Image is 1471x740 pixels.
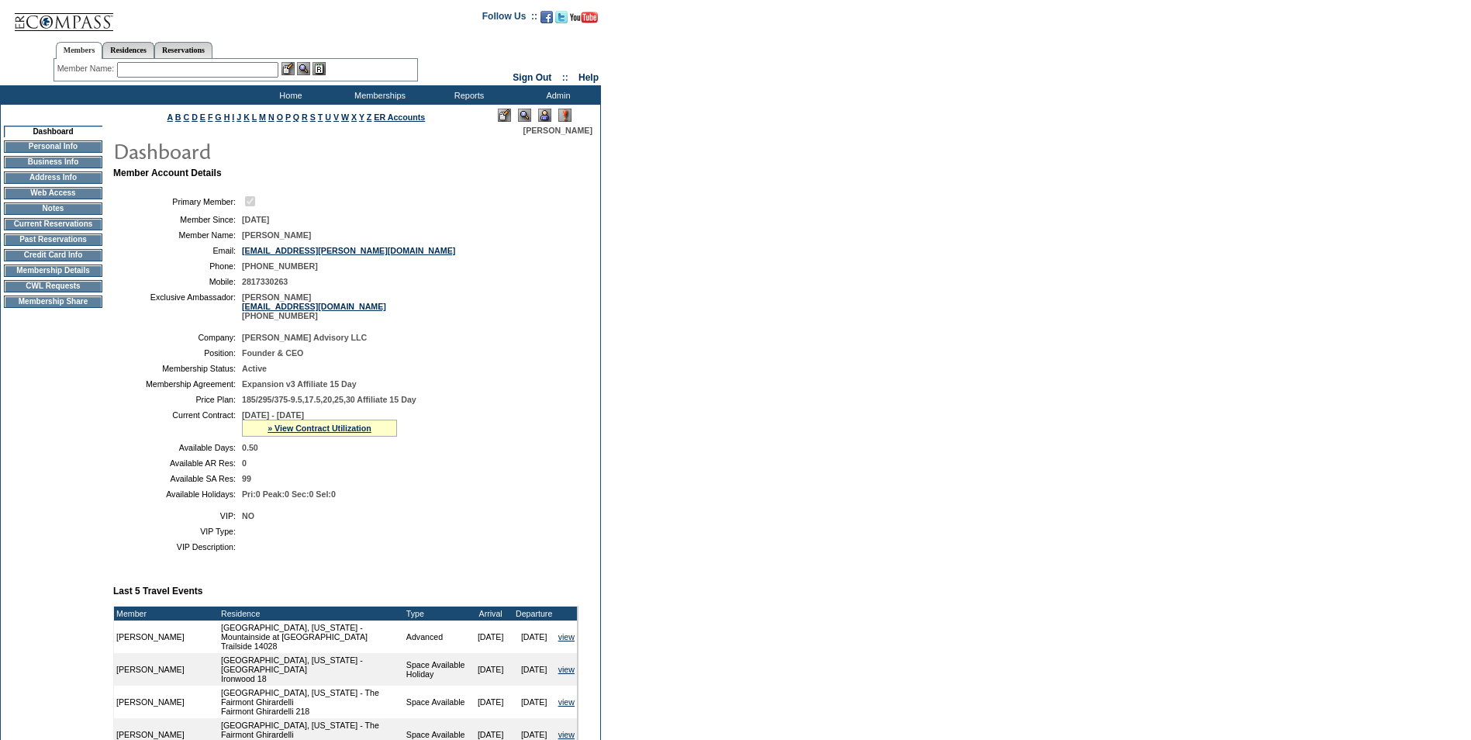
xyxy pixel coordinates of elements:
[4,140,102,153] td: Personal Info
[224,112,230,122] a: H
[562,72,568,83] span: ::
[113,586,202,596] b: Last 5 Travel Events
[302,112,308,122] a: R
[4,126,102,137] td: Dashboard
[242,511,254,520] span: NO
[119,542,236,552] td: VIP Description:
[351,112,357,122] a: X
[57,62,117,75] div: Member Name:
[175,112,181,122] a: B
[215,112,221,122] a: G
[252,112,257,122] a: L
[242,292,386,320] span: [PERSON_NAME] [PHONE_NUMBER]
[119,458,236,468] td: Available AR Res:
[119,395,236,404] td: Price Plan:
[482,9,537,28] td: Follow Us ::
[200,112,205,122] a: E
[119,443,236,452] td: Available Days:
[219,621,404,653] td: [GEOGRAPHIC_DATA], [US_STATE] - Mountainside at [GEOGRAPHIC_DATA] Trailside 14028
[167,112,173,122] a: A
[119,194,236,209] td: Primary Member:
[219,653,404,686] td: [GEOGRAPHIC_DATA], [US_STATE] - [GEOGRAPHIC_DATA] Ironwood 18
[268,424,371,433] a: » View Contract Utilization
[538,109,551,122] img: Impersonate
[242,277,288,286] span: 2817330263
[555,11,568,23] img: Follow us on Twitter
[325,112,331,122] a: U
[469,686,513,718] td: [DATE]
[119,364,236,373] td: Membership Status:
[243,112,250,122] a: K
[192,112,198,122] a: D
[208,112,213,122] a: F
[404,621,469,653] td: Advanced
[404,653,469,686] td: Space Available Holiday
[513,653,556,686] td: [DATE]
[112,135,423,166] img: pgTtlDashboard.gif
[4,187,102,199] td: Web Access
[512,85,601,105] td: Admin
[242,348,303,358] span: Founder & CEO
[285,112,291,122] a: P
[242,379,357,389] span: Expansion v3 Affiliate 15 Day
[242,333,367,342] span: [PERSON_NAME] Advisory LLC
[558,109,571,122] img: Log Concern/Member Elevation
[469,621,513,653] td: [DATE]
[119,511,236,520] td: VIP:
[374,112,425,122] a: ER Accounts
[570,16,598,25] a: Subscribe to our YouTube Channel
[242,215,269,224] span: [DATE]
[242,474,251,483] span: 99
[242,458,247,468] span: 0
[242,261,318,271] span: [PHONE_NUMBER]
[513,621,556,653] td: [DATE]
[119,410,236,437] td: Current Contract:
[313,62,326,75] img: Reservations
[341,112,349,122] a: W
[244,85,333,105] td: Home
[4,265,102,277] td: Membership Details
[297,62,310,75] img: View
[154,42,212,58] a: Reservations
[242,410,304,420] span: [DATE] - [DATE]
[119,246,236,255] td: Email:
[293,112,299,122] a: Q
[4,202,102,215] td: Notes
[119,379,236,389] td: Membership Agreement:
[219,686,404,718] td: [GEOGRAPHIC_DATA], [US_STATE] - The Fairmont Ghirardelli Fairmont Ghirardelli 218
[558,665,575,674] a: view
[232,112,234,122] a: I
[578,72,599,83] a: Help
[242,364,267,373] span: Active
[518,109,531,122] img: View Mode
[119,277,236,286] td: Mobile:
[119,474,236,483] td: Available SA Res:
[242,302,386,311] a: [EMAIL_ADDRESS][DOMAIN_NAME]
[242,395,416,404] span: 185/295/375-9.5,17.5,20,25,30 Affiliate 15 Day
[281,62,295,75] img: b_edit.gif
[119,489,236,499] td: Available Holidays:
[119,215,236,224] td: Member Since:
[119,261,236,271] td: Phone:
[540,11,553,23] img: Become our fan on Facebook
[4,156,102,168] td: Business Info
[242,246,455,255] a: [EMAIL_ADDRESS][PERSON_NAME][DOMAIN_NAME]
[4,233,102,246] td: Past Reservations
[277,112,283,122] a: O
[237,112,241,122] a: J
[498,109,511,122] img: Edit Mode
[268,112,275,122] a: N
[540,16,553,25] a: Become our fan on Facebook
[242,443,258,452] span: 0.50
[404,686,469,718] td: Space Available
[570,12,598,23] img: Subscribe to our YouTube Channel
[219,607,404,621] td: Residence
[318,112,323,122] a: T
[119,333,236,342] td: Company:
[558,632,575,641] a: view
[114,607,219,621] td: Member
[469,653,513,686] td: [DATE]
[513,607,556,621] td: Departure
[558,730,575,739] a: view
[119,348,236,358] td: Position:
